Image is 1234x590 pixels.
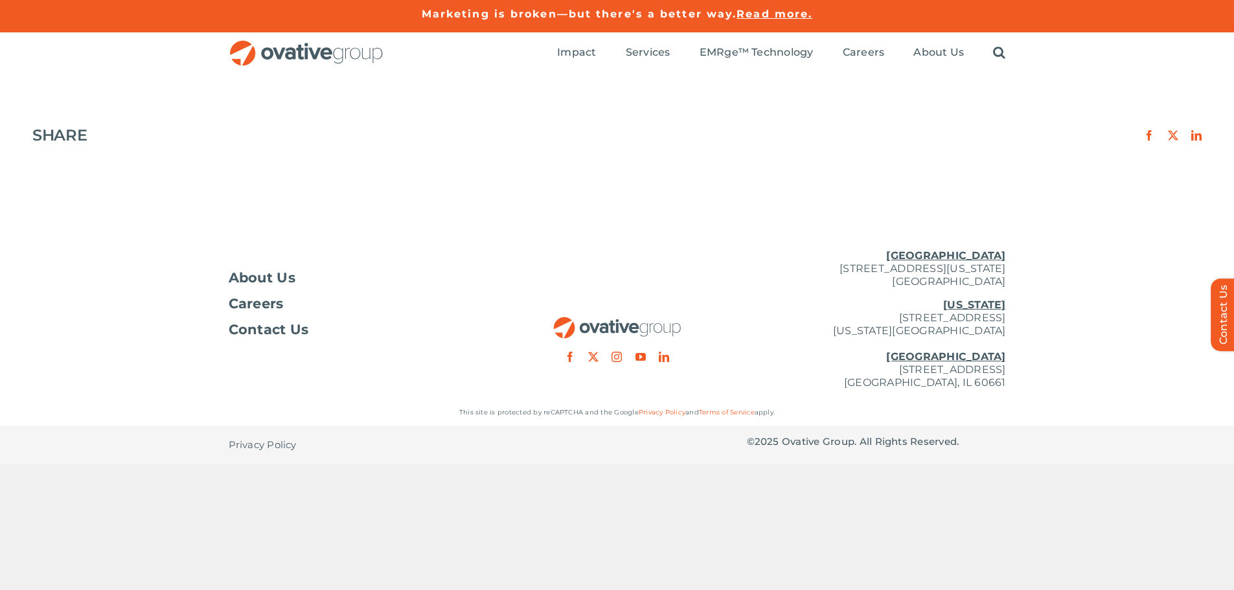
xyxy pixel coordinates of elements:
a: Careers [843,46,885,60]
a: About Us [229,271,488,284]
a: LinkedIn [1191,130,1202,141]
nav: Menu [557,32,1005,74]
a: youtube [635,352,646,362]
span: About Us [229,271,296,284]
span: Contact Us [229,323,309,336]
a: OG_Full_horizontal_RGB [553,315,682,328]
u: [GEOGRAPHIC_DATA] [886,249,1005,262]
span: Careers [229,297,284,310]
a: Contact Us [229,323,488,336]
p: This site is protected by reCAPTCHA and the Google and apply. [229,406,1006,419]
nav: Footer - Privacy Policy [229,425,488,464]
a: Impact [557,46,596,60]
a: Services [626,46,670,60]
span: EMRge™ Technology [700,46,814,59]
nav: Footer Menu [229,271,488,336]
p: [STREET_ADDRESS] [US_STATE][GEOGRAPHIC_DATA] [STREET_ADDRESS] [GEOGRAPHIC_DATA], IL 60661 [747,299,1006,389]
a: Careers [229,297,488,310]
a: EMRge™ Technology [700,46,814,60]
span: 2025 [755,435,779,448]
a: Read more. [737,8,812,20]
u: [US_STATE] [943,299,1005,311]
span: Impact [557,46,596,59]
span: About Us [913,46,964,59]
a: Privacy Policy [639,408,685,416]
a: X [1168,130,1178,141]
a: Marketing is broken—but there's a better way. [422,8,737,20]
span: Careers [843,46,885,59]
p: © Ovative Group. All Rights Reserved. [747,435,1006,448]
a: OG_Full_horizontal_RGB [229,39,384,51]
a: About Us [913,46,964,60]
a: Facebook [1144,130,1154,141]
a: linkedin [659,352,669,362]
a: facebook [565,352,575,362]
a: Search [993,46,1005,60]
a: instagram [611,352,622,362]
span: Privacy Policy [229,438,297,451]
h4: SHARE [32,126,87,144]
a: Privacy Policy [229,425,297,464]
u: [GEOGRAPHIC_DATA] [886,350,1005,363]
span: Services [626,46,670,59]
p: [STREET_ADDRESS][US_STATE] [GEOGRAPHIC_DATA] [747,249,1006,288]
a: Terms of Service [699,408,755,416]
a: twitter [588,352,599,362]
